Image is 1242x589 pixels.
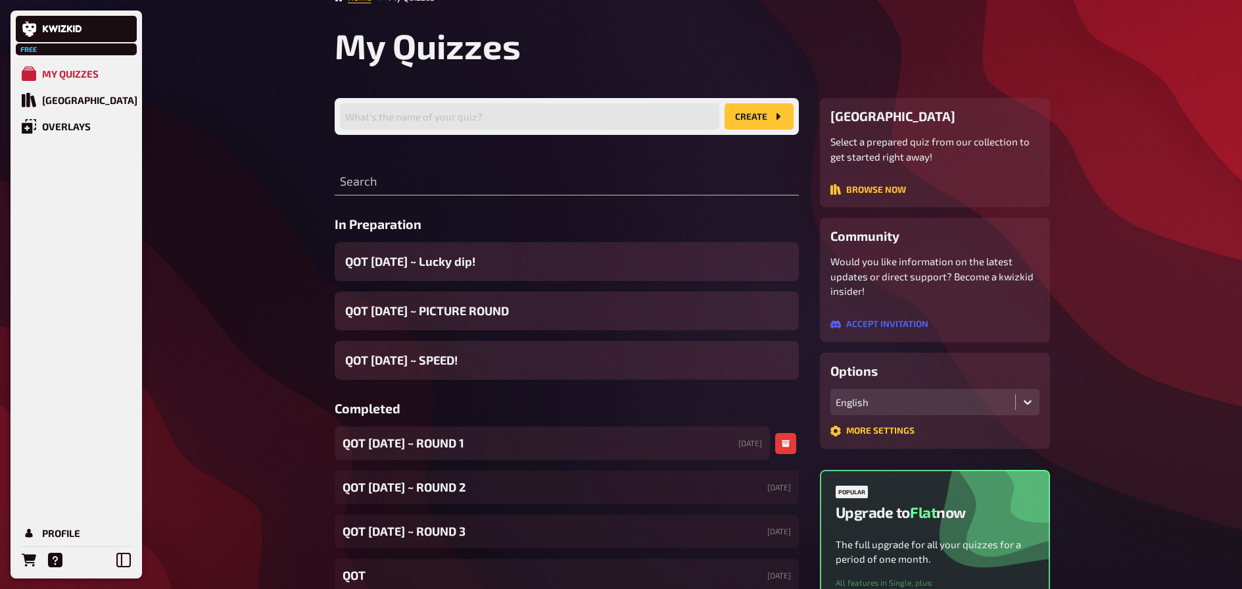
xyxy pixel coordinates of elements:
h3: [GEOGRAPHIC_DATA] [830,109,1039,124]
input: What's the name of your quiz? [340,103,719,130]
button: Accept invitation [830,319,928,330]
a: QOT [DATE] ~ PICTURE ROUND [335,292,799,330]
p: Would you like information on the latest updates or direct support? Become a kwizkid insider! [830,254,1039,299]
a: Help [42,547,68,573]
a: QOT [DATE] ~ ROUND 2[DATE] [335,471,799,504]
span: QOT [DATE] ~ Lucky dip! [345,253,475,270]
a: Orders [16,547,42,573]
h3: Options [830,363,1039,378]
span: QOT [DATE] ~ PICTURE ROUND [345,302,509,320]
input: Search [335,169,799,195]
a: Overlays [16,113,137,140]
a: QOT [DATE] ~ Lucky dip! [335,242,799,281]
div: English [836,396,1010,408]
small: [DATE] [767,526,791,537]
a: My Quizzes [16,61,137,87]
a: Profile [16,520,137,546]
small: [DATE] [738,438,762,449]
span: Flat [910,503,936,521]
span: Free [17,45,41,53]
small: [DATE] [767,570,791,581]
h2: Upgrade to now [836,503,966,521]
a: Quiz Library [16,87,137,113]
button: create [725,103,794,130]
a: QOT [DATE] ~ ROUND 3[DATE] [335,515,799,548]
a: QOT [DATE] ~ SPEED! [335,341,799,380]
h3: In Preparation [335,217,799,232]
a: Accept invitation [830,320,928,332]
a: QOT [DATE] ~ ROUND 1[DATE] [335,426,770,460]
span: QOT [DATE] ~ SPEED! [345,351,458,369]
small: [DATE] [767,482,791,493]
div: [GEOGRAPHIC_DATA] [42,94,137,106]
h3: Completed [335,401,799,416]
p: Select a prepared quiz from our collection to get started right away! [830,134,1039,164]
p: The full upgrade for all your quizzes for a period of one month. [836,537,1034,567]
span: QOT [DATE] ~ ROUND 3 [343,523,466,540]
small: All features in Single, plus : [836,577,933,588]
span: QOT [343,567,366,584]
span: QOT [DATE] ~ ROUND 2 [343,478,466,496]
a: Browse now [830,185,906,197]
div: Profile [42,527,80,539]
div: Overlays [42,120,91,132]
button: More settings [830,426,915,436]
div: Popular [836,486,868,498]
div: My Quizzes [42,68,99,80]
a: More settings [830,426,915,438]
button: Browse now [830,184,906,195]
span: QOT [DATE] ~ ROUND 1 [343,434,464,452]
h1: My Quizzes [335,25,1050,66]
h3: Community [830,228,1039,243]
